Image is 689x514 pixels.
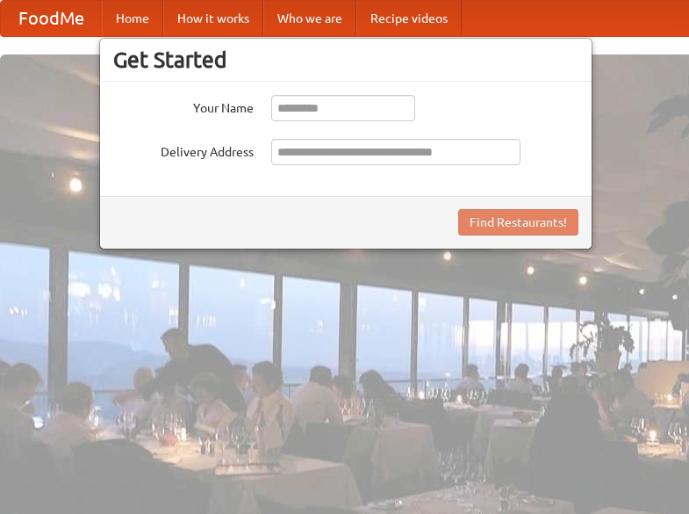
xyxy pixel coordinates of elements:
[113,95,254,117] label: Your Name
[356,1,462,36] a: Recipe videos
[113,139,254,161] label: Delivery Address
[263,1,356,36] a: Who we are
[458,209,578,235] button: Find Restaurants!
[1,1,102,36] a: FoodMe
[163,1,263,36] a: How it works
[113,47,578,73] h3: Get Started
[102,1,163,36] a: Home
